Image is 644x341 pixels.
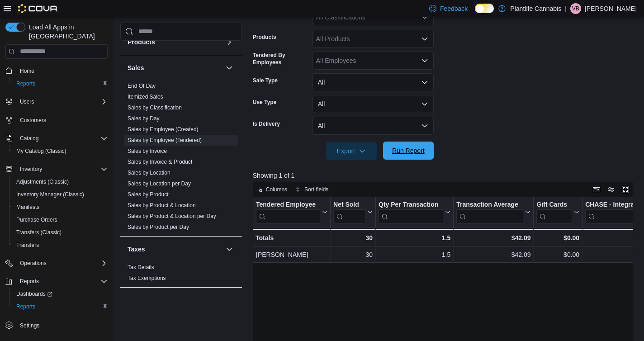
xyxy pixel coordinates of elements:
[128,82,156,90] span: End Of Day
[224,244,235,255] button: Taxes
[456,232,530,243] div: $42.09
[13,78,108,89] span: Reports
[253,77,278,84] label: Sale Type
[253,33,276,41] label: Products
[13,202,43,213] a: Manifests
[16,216,57,223] span: Purchase Orders
[9,300,111,313] button: Reports
[2,163,111,175] button: Inventory
[16,191,84,198] span: Inventory Manager (Classic)
[256,232,327,243] div: Totals
[9,145,111,157] button: My Catalog (Classic)
[379,232,450,243] div: 1.5
[9,213,111,226] button: Purchase Orders
[13,176,108,187] span: Adjustments (Classic)
[13,146,108,156] span: My Catalog (Classic)
[224,37,235,47] button: Products
[304,186,328,193] span: Sort fields
[379,200,450,223] button: Qty Per Transaction
[16,229,62,236] span: Transfers (Classic)
[16,320,43,331] a: Settings
[570,3,581,14] div: Victoria Brown
[333,232,373,243] div: 30
[16,164,108,175] span: Inventory
[16,319,108,331] span: Settings
[120,262,242,287] div: Taxes
[128,148,167,154] a: Sales by Invoice
[13,240,43,251] a: Transfers
[128,93,163,100] span: Itemized Sales
[620,184,631,195] button: Enter fullscreen
[331,142,371,160] span: Export
[16,258,50,269] button: Operations
[256,200,320,209] div: Tendered Employee
[16,276,108,287] span: Reports
[16,133,108,144] span: Catalog
[128,104,182,111] a: Sales by Classification
[128,147,167,155] span: Sales by Invoice
[2,257,111,270] button: Operations
[128,63,144,72] h3: Sales
[16,66,38,76] a: Home
[20,278,39,285] span: Reports
[392,146,425,155] span: Run Report
[9,239,111,251] button: Transfers
[16,242,39,249] span: Transfers
[20,166,42,173] span: Inventory
[128,213,216,220] span: Sales by Product & Location per Day
[25,23,108,41] span: Load All Apps in [GEOGRAPHIC_DATA]
[9,188,111,201] button: Inventory Manager (Classic)
[20,67,34,75] span: Home
[128,191,169,198] a: Sales by Product
[13,227,108,238] span: Transfers (Classic)
[16,96,108,107] span: Users
[383,142,434,160] button: Run Report
[253,171,637,180] p: Showing 1 of 1
[16,164,46,175] button: Inventory
[13,214,108,225] span: Purchase Orders
[333,200,365,209] div: Net Sold
[13,189,108,200] span: Inventory Manager (Classic)
[9,288,111,300] a: Dashboards
[292,184,332,195] button: Sort fields
[128,137,202,144] span: Sales by Employee (Tendered)
[456,200,523,209] div: Transaction Average
[440,4,468,13] span: Feedback
[510,3,561,14] p: Plantlife Cannabis
[128,115,160,122] a: Sales by Day
[13,176,72,187] a: Adjustments (Classic)
[2,95,111,108] button: Users
[16,178,69,185] span: Adjustments (Classic)
[128,158,192,166] span: Sales by Invoice & Product
[128,159,192,165] a: Sales by Invoice & Product
[128,275,166,282] span: Tax Exemptions
[128,224,189,230] a: Sales by Product per Day
[128,245,222,254] button: Taxes
[128,94,163,100] a: Itemized Sales
[2,275,111,288] button: Reports
[536,249,579,260] div: $0.00
[128,137,202,143] a: Sales by Employee (Tendered)
[20,135,38,142] span: Catalog
[9,201,111,213] button: Manifests
[128,104,182,111] span: Sales by Classification
[565,3,567,14] p: |
[128,275,166,281] a: Tax Exemptions
[326,142,377,160] button: Export
[2,114,111,127] button: Customers
[333,200,373,223] button: Net Sold
[16,80,35,87] span: Reports
[536,232,579,243] div: $0.00
[585,3,637,14] p: [PERSON_NAME]
[253,120,280,128] label: Is Delivery
[421,35,428,43] button: Open list of options
[256,249,327,260] div: [PERSON_NAME]
[128,180,191,187] a: Sales by Location per Day
[572,3,579,14] span: VB
[591,184,602,195] button: Keyboard shortcuts
[13,202,108,213] span: Manifests
[16,96,38,107] button: Users
[16,65,108,76] span: Home
[16,114,108,126] span: Customers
